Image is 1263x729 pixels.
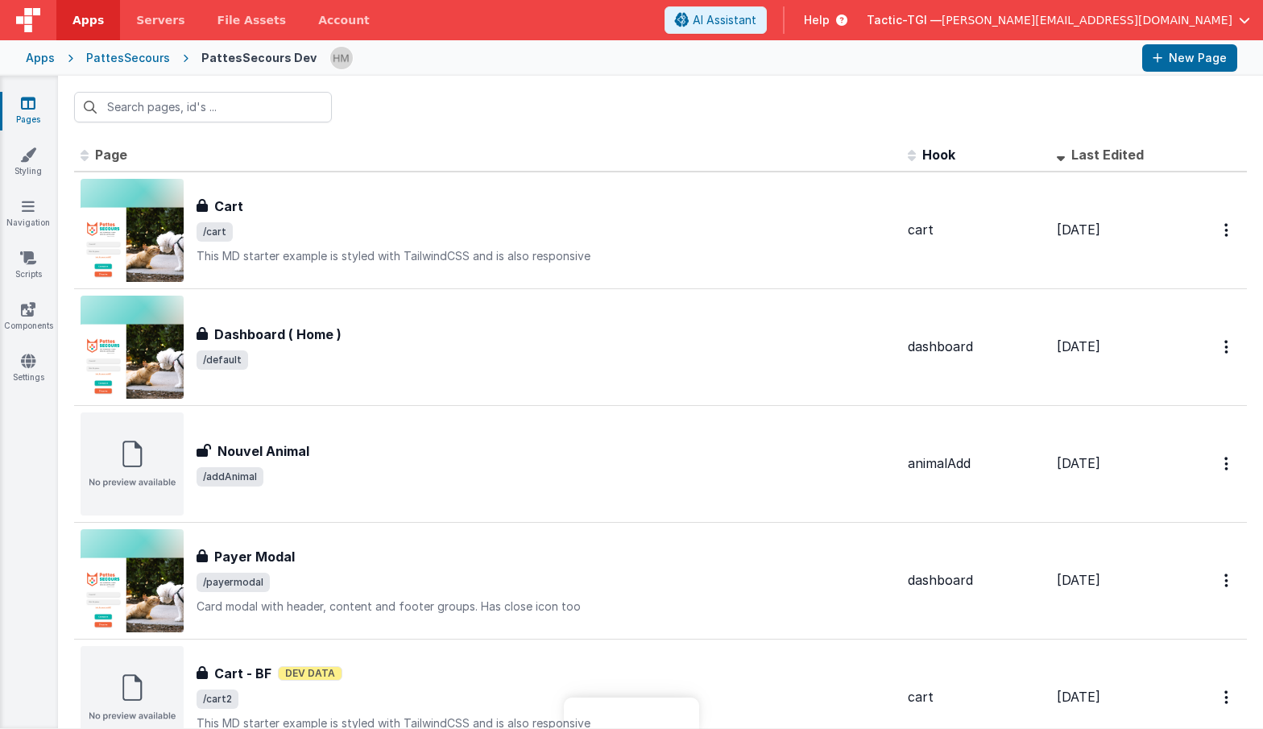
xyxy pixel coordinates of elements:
h3: Payer Modal [214,547,295,566]
button: Options [1215,213,1240,246]
p: This MD starter example is styled with TailwindCSS and is also responsive [197,248,895,264]
span: Last Edited [1071,147,1144,163]
button: AI Assistant [665,6,767,34]
div: PattesSecours [86,50,170,66]
span: Hook [922,147,955,163]
span: [DATE] [1057,338,1100,354]
button: Options [1215,564,1240,597]
span: AI Assistant [693,12,756,28]
h3: Nouvel Animal [217,441,309,461]
span: [DATE] [1057,572,1100,588]
span: Dev Data [278,666,342,681]
div: cart [908,221,1044,239]
h3: Dashboard ( Home ) [214,325,342,344]
div: cart [908,688,1044,706]
span: /cart [197,222,233,242]
span: [DATE] [1057,455,1100,471]
h3: Cart [214,197,243,216]
button: Options [1215,681,1240,714]
img: 1b65a3e5e498230d1b9478315fee565b [330,47,353,69]
div: PattesSecours Dev [201,50,317,66]
span: Servers [136,12,184,28]
div: dashboard [908,338,1044,356]
div: dashboard [908,571,1044,590]
div: Apps [26,50,55,66]
p: Card modal with header, content and footer groups. Has close icon too [197,599,895,615]
span: Apps [72,12,104,28]
span: /cart2 [197,690,238,709]
span: Tactic-TGI — [867,12,942,28]
button: Options [1215,330,1240,363]
button: New Page [1142,44,1237,72]
button: Options [1215,447,1240,480]
span: Help [804,12,830,28]
span: /default [197,350,248,370]
span: Page [95,147,127,163]
span: [DATE] [1057,222,1100,238]
input: Search pages, id's ... [74,92,332,122]
span: /addAnimal [197,467,263,487]
span: [PERSON_NAME][EMAIL_ADDRESS][DOMAIN_NAME] [942,12,1232,28]
button: Tactic-TGI — [PERSON_NAME][EMAIL_ADDRESS][DOMAIN_NAME] [867,12,1250,28]
div: animalAdd [908,454,1044,473]
span: [DATE] [1057,689,1100,705]
h3: Cart - BF [214,664,271,683]
span: /payermodal [197,573,270,592]
span: File Assets [217,12,287,28]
